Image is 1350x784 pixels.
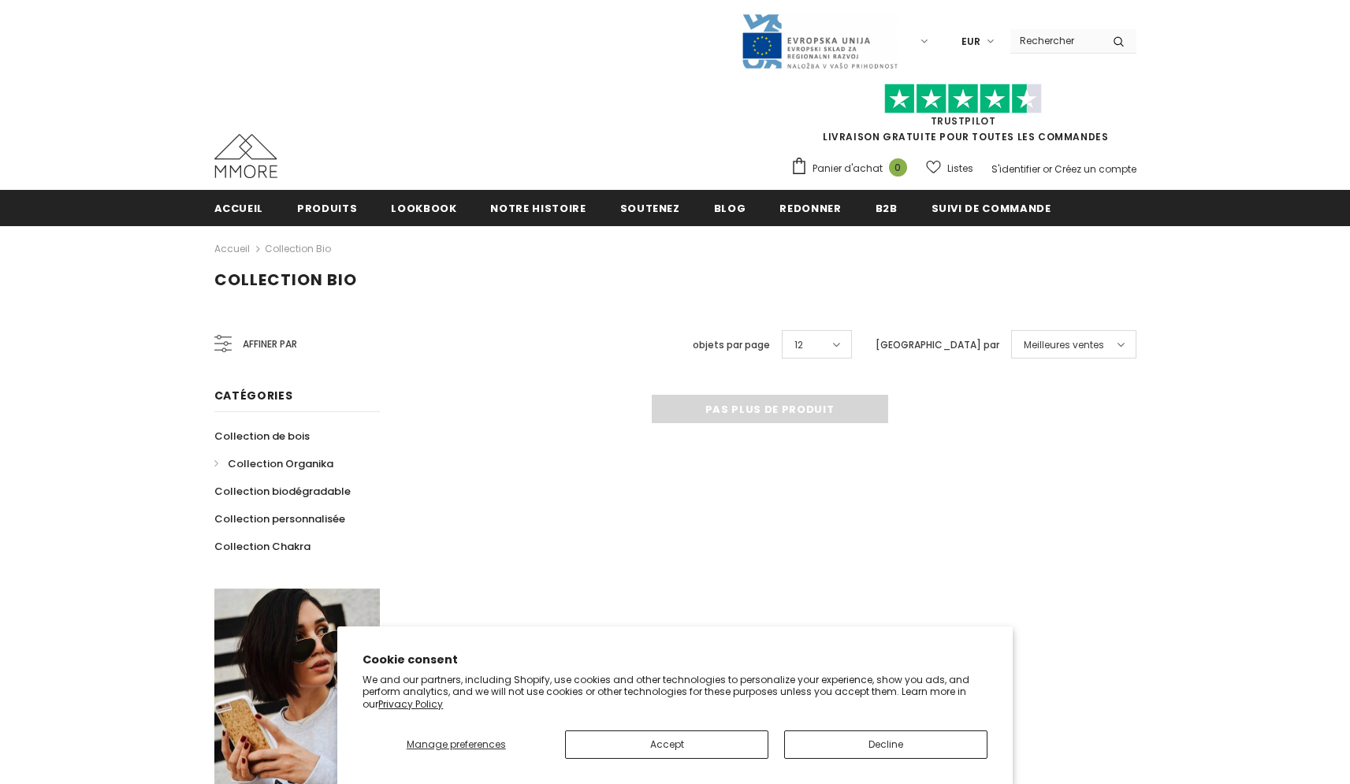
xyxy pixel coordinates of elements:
[407,738,506,751] span: Manage preferences
[876,190,898,225] a: B2B
[714,201,746,216] span: Blog
[813,161,883,176] span: Panier d'achat
[363,652,987,668] h2: Cookie consent
[243,336,297,353] span: Affiner par
[391,201,456,216] span: Lookbook
[741,34,898,47] a: Javni Razpis
[363,674,987,711] p: We and our partners, including Shopify, use cookies and other technologies to personalize your ex...
[884,84,1042,114] img: Faites confiance aux étoiles pilotes
[779,190,841,225] a: Redonner
[794,337,803,353] span: 12
[620,190,680,225] a: soutenez
[297,201,357,216] span: Produits
[876,201,898,216] span: B2B
[1054,162,1136,176] a: Créez un compte
[363,730,549,759] button: Manage preferences
[214,477,351,505] a: Collection biodégradable
[1043,162,1052,176] span: or
[714,190,746,225] a: Blog
[1010,29,1101,52] input: Search Site
[991,162,1040,176] a: S'identifier
[297,190,357,225] a: Produits
[214,201,264,216] span: Accueil
[490,201,586,216] span: Notre histoire
[214,450,333,477] a: Collection Organika
[876,337,999,353] label: [GEOGRAPHIC_DATA] par
[565,730,768,759] button: Accept
[932,201,1051,216] span: Suivi de commande
[214,505,345,533] a: Collection personnalisée
[228,456,333,471] span: Collection Organika
[214,240,250,258] a: Accueil
[214,511,345,526] span: Collection personnalisée
[214,539,311,554] span: Collection Chakra
[378,697,443,711] a: Privacy Policy
[693,337,770,353] label: objets par page
[1024,337,1104,353] span: Meilleures ventes
[620,201,680,216] span: soutenez
[790,157,915,180] a: Panier d'achat 0
[391,190,456,225] a: Lookbook
[947,161,973,176] span: Listes
[784,730,987,759] button: Decline
[961,34,980,50] span: EUR
[779,201,841,216] span: Redonner
[214,533,311,560] a: Collection Chakra
[214,388,293,403] span: Catégories
[932,190,1051,225] a: Suivi de commande
[214,269,357,291] span: Collection Bio
[214,134,277,178] img: Cas MMORE
[214,484,351,499] span: Collection biodégradable
[214,190,264,225] a: Accueil
[490,190,586,225] a: Notre histoire
[214,429,310,444] span: Collection de bois
[931,114,996,128] a: TrustPilot
[214,422,310,450] a: Collection de bois
[926,154,973,182] a: Listes
[889,158,907,176] span: 0
[741,13,898,70] img: Javni Razpis
[265,242,331,255] a: Collection Bio
[790,91,1136,143] span: LIVRAISON GRATUITE POUR TOUTES LES COMMANDES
